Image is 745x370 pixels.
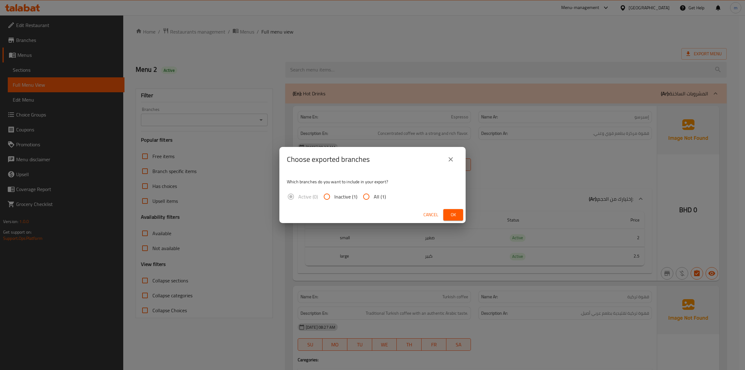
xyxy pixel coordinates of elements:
span: Cancel [423,211,438,219]
p: Which branches do you want to include in your export? [287,179,458,185]
span: All (1) [374,193,386,200]
span: Active (0) [298,193,318,200]
button: close [443,152,458,167]
button: Cancel [421,209,441,221]
button: Ok [443,209,463,221]
span: Inactive (1) [334,193,357,200]
h2: Choose exported branches [287,154,370,164]
span: Ok [448,211,458,219]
